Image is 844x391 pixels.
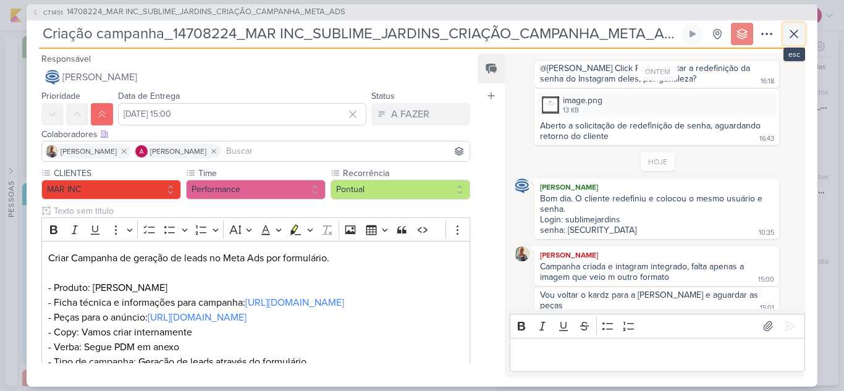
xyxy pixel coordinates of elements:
div: A FAZER [391,107,429,122]
label: Prioridade [41,91,80,101]
div: Campanha criada e intagram integrado, falta apenas a imagem que veio m outro formato [540,261,746,282]
img: Caroline Traven De Andrade [45,70,60,85]
div: [PERSON_NAME] [537,249,777,261]
div: image.png [563,94,602,107]
div: Editor toolbar [41,217,470,242]
div: 16:18 [761,77,774,86]
label: Status [371,91,395,101]
input: Buscar [224,144,467,159]
span: [PERSON_NAME] [62,70,137,85]
div: Vou voltar o kardz para a [PERSON_NAME] e aguardar as peças [540,290,761,311]
div: 13 KB [563,106,602,116]
img: Iara Santos [46,145,58,158]
button: Pontual [331,180,470,200]
input: Select a date [118,103,366,125]
img: Iara Santos [515,246,530,261]
div: @[PERSON_NAME] Click Pode solicitar a redefinição da senha do Instagram deles, por gentileza? [540,63,753,84]
div: Ligar relógio [688,29,698,39]
div: esc [783,48,805,61]
img: LZfObtmudFu72QqI6hBdzaOqDCt1ADdpY6owKR28.png [542,96,559,114]
label: Responsável [41,54,91,64]
label: Recorrência [342,167,470,180]
div: 15:00 [758,275,774,285]
div: [PERSON_NAME] [537,181,777,193]
div: Colaboradores [41,128,470,141]
img: Caroline Traven De Andrade [515,179,530,193]
div: senha: [SECURITY_DATA] [540,225,636,235]
div: Aberto a solicitação de redefinição de senha, aguardando retorno do cliente [540,120,763,141]
div: 10:35 [759,228,774,238]
input: Texto sem título [51,204,470,217]
button: Performance [186,180,326,200]
label: CLIENTES [53,167,181,180]
div: 16:43 [759,134,774,144]
img: Alessandra Gomes [135,145,148,158]
div: Editor toolbar [510,314,805,338]
div: Bom dia. O cliente redefiniu e colocou o mesmo usuário e senha. [540,193,774,214]
a: [URL][DOMAIN_NAME] [148,311,247,324]
button: MAR INC [41,180,181,200]
div: Editor editing area: main [510,338,805,372]
p: Criar Campanha de geração de leads no Meta Ads por formulário. - Produto: [PERSON_NAME] - Ficha t... [48,251,463,384]
button: [PERSON_NAME] [41,66,470,88]
label: Data de Entrega [118,91,180,101]
div: image.png [537,91,777,118]
input: Kard Sem Título [39,23,679,45]
button: A FAZER [371,103,470,125]
a: [URL][DOMAIN_NAME] [245,296,344,309]
span: [PERSON_NAME] [61,146,117,157]
div: 15:01 [760,303,774,313]
label: Time [197,167,326,180]
span: [PERSON_NAME] [150,146,206,157]
div: Login: sublimejardins [540,214,774,225]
